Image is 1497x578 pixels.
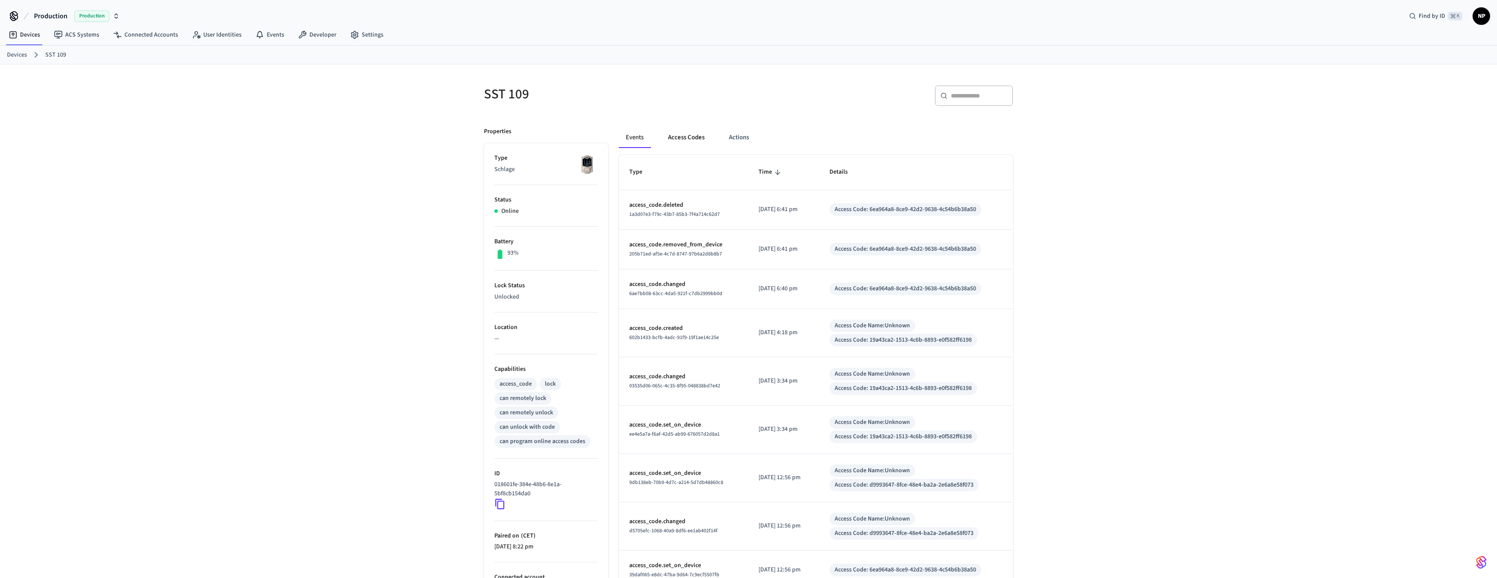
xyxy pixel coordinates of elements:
div: can program online access codes [500,437,585,446]
div: can remotely lock [500,394,546,403]
div: Find by ID⌘ K [1402,8,1469,24]
div: Access Code Name: Unknown [835,466,910,475]
p: 93% [507,249,519,258]
p: Location [494,323,598,332]
span: 9db138eb-70b9-4d7c-a214-5d7db48860c8 [629,479,723,486]
div: Access Code: d9993647-8fce-48e4-ba2a-2e6a8e58f073 [835,481,973,490]
div: Access Code Name: Unknown [835,514,910,524]
a: SST 109 [45,50,66,60]
p: Lock Status [494,281,598,290]
span: Type [629,165,654,179]
p: access_code.set_on_device [629,561,738,570]
p: [DATE] 12:56 pm [759,473,809,482]
p: [DATE] 3:34 pm [759,425,809,434]
p: [DATE] 3:34 pm [759,376,809,386]
span: Time [759,165,783,179]
span: ( CET ) [519,531,536,540]
span: 602b1433-bcfb-4adc-91f9-19f1ae14c25e [629,334,719,341]
p: Capabilities [494,365,598,374]
p: access_code.created [629,324,738,333]
a: Events [248,27,291,43]
div: lock [545,380,556,389]
p: — [494,334,598,343]
span: 6ae7bb08-63cc-4da5-921f-c7db2999bb0d [629,290,722,297]
p: access_code.deleted [629,201,738,210]
p: [DATE] 12:56 pm [759,565,809,575]
p: Schlage [494,165,598,174]
div: Access Code Name: Unknown [835,321,910,330]
img: Schlage Sense Smart Deadbolt with Camelot Trim, Front [576,154,598,175]
a: Devices [7,50,27,60]
p: Battery [494,237,598,246]
span: NP [1474,8,1489,24]
span: d5705efc-1068-40a9-8df6-ee1ab402f14f [629,527,718,534]
p: [DATE] 6:41 pm [759,205,809,214]
p: Properties [484,127,511,136]
button: NP [1473,7,1490,25]
p: Status [494,195,598,205]
a: Settings [343,27,390,43]
span: Details [829,165,859,179]
span: Production [74,10,109,22]
span: 1a3d07e3-f79c-43b7-85b3-7f4a714c62d7 [629,211,720,218]
p: [DATE] 6:41 pm [759,245,809,254]
a: Connected Accounts [106,27,185,43]
p: Online [501,207,519,216]
a: Devices [2,27,47,43]
div: Access Code Name: Unknown [835,418,910,427]
p: [DATE] 12:56 pm [759,521,809,531]
div: Access Code: 19a43ca2-1513-4c6b-8893-e0f582ff6198 [835,384,972,393]
p: Paired on [494,531,598,541]
div: ant example [619,127,1013,148]
button: Actions [722,127,756,148]
img: SeamLogoGradient.69752ec5.svg [1476,555,1487,569]
p: access_code.changed [629,280,738,289]
div: access_code [500,380,532,389]
div: Access Code: 19a43ca2-1513-4c6b-8893-e0f582ff6198 [835,432,972,441]
div: Access Code: 6ea964a8-8ce9-42d2-9638-4c54b6b38a50 [835,284,976,293]
p: ID [494,469,598,478]
p: [DATE] 4:18 pm [759,328,809,337]
p: access_code.set_on_device [629,469,738,478]
div: Access Code: 6ea964a8-8ce9-42d2-9638-4c54b6b38a50 [835,205,976,214]
p: access_code.removed_from_device [629,240,738,249]
p: access_code.set_on_device [629,420,738,430]
span: Production [34,11,67,21]
span: 03535d06-065c-4c35-8f95-048838bd7e42 [629,382,720,390]
p: access_code.changed [629,517,738,526]
p: Unlocked [494,292,598,302]
p: [DATE] 6:40 pm [759,284,809,293]
button: Events [619,127,651,148]
button: Access Codes [661,127,712,148]
div: Access Code: 6ea964a8-8ce9-42d2-9638-4c54b6b38a50 [835,245,976,254]
div: Access Code: 19a43ca2-1513-4c6b-8893-e0f582ff6198 [835,336,972,345]
a: ACS Systems [47,27,106,43]
p: [DATE] 8:22 pm [494,542,598,551]
div: Access Code Name: Unknown [835,370,910,379]
a: Developer [291,27,343,43]
div: Access Code: 6ea964a8-8ce9-42d2-9638-4c54b6b38a50 [835,565,976,575]
span: 205b71ed-af5e-4c7d-8747-97b6a2d8b8b7 [629,250,722,258]
p: Type [494,154,598,163]
span: ee4e5a7a-f6af-42d5-ab99-676057d2d8a1 [629,430,720,438]
span: Find by ID [1419,12,1445,20]
p: 018601fe-384e-48b6-8e1a-5bf8cb154da0 [494,480,594,498]
span: ⌘ K [1448,12,1462,20]
div: can unlock with code [500,423,555,432]
h5: SST 109 [484,85,743,103]
a: User Identities [185,27,248,43]
div: can remotely unlock [500,408,553,417]
p: access_code.changed [629,372,738,381]
div: Access Code: d9993647-8fce-48e4-ba2a-2e6a8e58f073 [835,529,973,538]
